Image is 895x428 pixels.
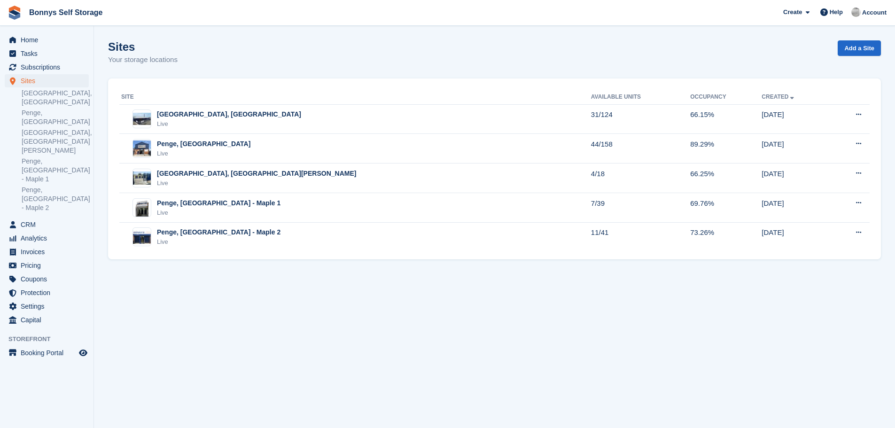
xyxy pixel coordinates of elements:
a: menu [5,47,89,60]
img: James Bonny [851,8,861,17]
a: menu [5,245,89,258]
a: [GEOGRAPHIC_DATA], [GEOGRAPHIC_DATA][PERSON_NAME] [22,128,89,155]
span: Sites [21,74,77,87]
span: Help [830,8,843,17]
td: [DATE] [762,193,830,223]
td: 73.26% [690,222,762,251]
a: Penge, [GEOGRAPHIC_DATA] [22,109,89,126]
a: menu [5,286,89,299]
a: menu [5,218,89,231]
img: Image of Great Yarmouth, Norfolk site [133,113,151,125]
td: 4/18 [591,163,690,193]
img: Image of Anerley, London - Selby Road site [133,171,151,185]
th: Site [119,90,591,105]
div: [GEOGRAPHIC_DATA], [GEOGRAPHIC_DATA] [157,109,301,119]
a: menu [5,74,89,87]
a: Bonnys Self Storage [25,5,106,20]
div: Live [157,179,356,188]
span: Storefront [8,335,93,344]
td: [DATE] [762,134,830,163]
a: menu [5,232,89,245]
a: Penge, [GEOGRAPHIC_DATA] - Maple 2 [22,186,89,212]
th: Available Units [591,90,690,105]
span: Home [21,33,77,47]
span: Booking Portal [21,346,77,359]
h1: Sites [108,40,178,53]
span: Coupons [21,272,77,286]
div: Penge, [GEOGRAPHIC_DATA] - Maple 1 [157,198,280,208]
td: 66.25% [690,163,762,193]
a: Add a Site [838,40,881,56]
span: Pricing [21,259,77,272]
span: Invoices [21,245,77,258]
a: Created [762,93,796,100]
div: Live [157,237,280,247]
td: [DATE] [762,222,830,251]
td: [DATE] [762,104,830,134]
th: Occupancy [690,90,762,105]
td: 44/158 [591,134,690,163]
div: Live [157,208,280,218]
span: Capital [21,313,77,327]
span: Settings [21,300,77,313]
span: Account [862,8,887,17]
a: menu [5,259,89,272]
span: CRM [21,218,77,231]
td: 69.76% [690,193,762,223]
span: Protection [21,286,77,299]
div: Live [157,149,250,158]
td: 7/39 [591,193,690,223]
td: 11/41 [591,222,690,251]
span: Create [783,8,802,17]
img: Image of Penge, London - Maple 1 site [136,198,148,217]
img: Image of Penge, London - Maple 2 site [133,230,151,244]
a: Preview store [78,347,89,358]
p: Your storage locations [108,54,178,65]
a: menu [5,313,89,327]
a: menu [5,346,89,359]
a: Penge, [GEOGRAPHIC_DATA] - Maple 1 [22,157,89,184]
td: 89.29% [690,134,762,163]
div: [GEOGRAPHIC_DATA], [GEOGRAPHIC_DATA][PERSON_NAME] [157,169,356,179]
td: 66.15% [690,104,762,134]
div: Penge, [GEOGRAPHIC_DATA] [157,139,250,149]
td: 31/124 [591,104,690,134]
span: Analytics [21,232,77,245]
a: menu [5,61,89,74]
img: stora-icon-8386f47178a22dfd0bd8f6a31ec36ba5ce8667c1dd55bd0f319d3a0aa187defe.svg [8,6,22,20]
span: Tasks [21,47,77,60]
img: Image of Penge, London - Limes Avenue site [133,140,151,156]
div: Live [157,119,301,129]
a: menu [5,33,89,47]
td: [DATE] [762,163,830,193]
a: menu [5,300,89,313]
a: [GEOGRAPHIC_DATA], [GEOGRAPHIC_DATA] [22,89,89,107]
div: Penge, [GEOGRAPHIC_DATA] - Maple 2 [157,227,280,237]
a: menu [5,272,89,286]
span: Subscriptions [21,61,77,74]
